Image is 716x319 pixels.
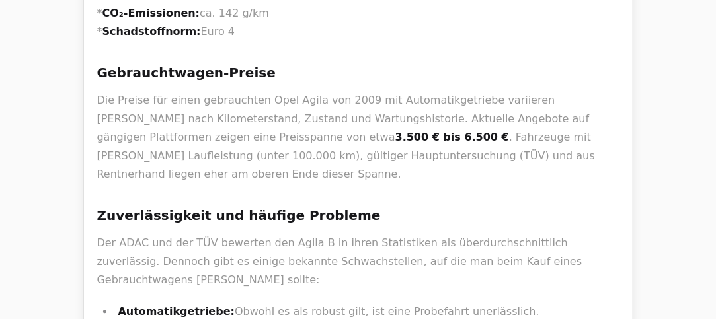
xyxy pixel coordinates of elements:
strong: Schadstoffnorm: [102,25,201,38]
strong: 3.500 € bis 6.500 € [395,131,509,143]
p: Der ADAC und der TÜV bewerten den Agila B in ihren Statistiken als überdurchschnittlich zuverläss... [97,234,619,289]
strong: Automatikgetriebe: [118,305,235,318]
p: Die Preise für einen gebrauchten Opel Agila von 2009 mit Automatikgetriebe variieren [PERSON_NAME... [97,91,619,184]
h3: Zuverlässigkeit und häufige Probleme [97,205,619,226]
h3: Gebrauchtwagen-Preise [97,62,619,83]
strong: CO₂-Emissionen: [102,7,200,19]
